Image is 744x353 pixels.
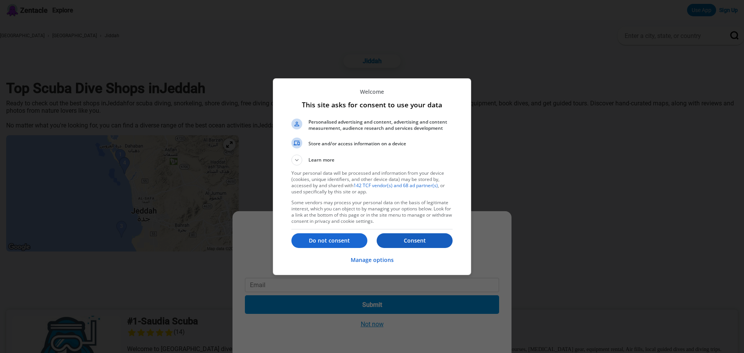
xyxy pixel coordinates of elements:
h1: This site asks for consent to use your data [291,100,453,109]
span: Personalised advertising and content, advertising and content measurement, audience research and ... [308,119,453,131]
p: Do not consent [291,237,367,245]
button: Learn more [291,155,453,165]
button: Do not consent [291,233,367,248]
a: 142 TCF vendor(s) and 68 ad partner(s) [353,182,438,189]
button: Manage options [351,252,394,269]
p: Welcome [291,88,453,95]
p: Your personal data will be processed and information from your device (cookies, unique identifier... [291,170,453,195]
p: Consent [377,237,453,245]
button: Consent [377,233,453,248]
p: Manage options [351,256,394,264]
span: Store and/or access information on a device [308,141,453,147]
span: Learn more [308,157,334,165]
div: This site asks for consent to use your data [273,78,471,275]
p: Some vendors may process your personal data on the basis of legitimate interest, which you can ob... [291,200,453,224]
